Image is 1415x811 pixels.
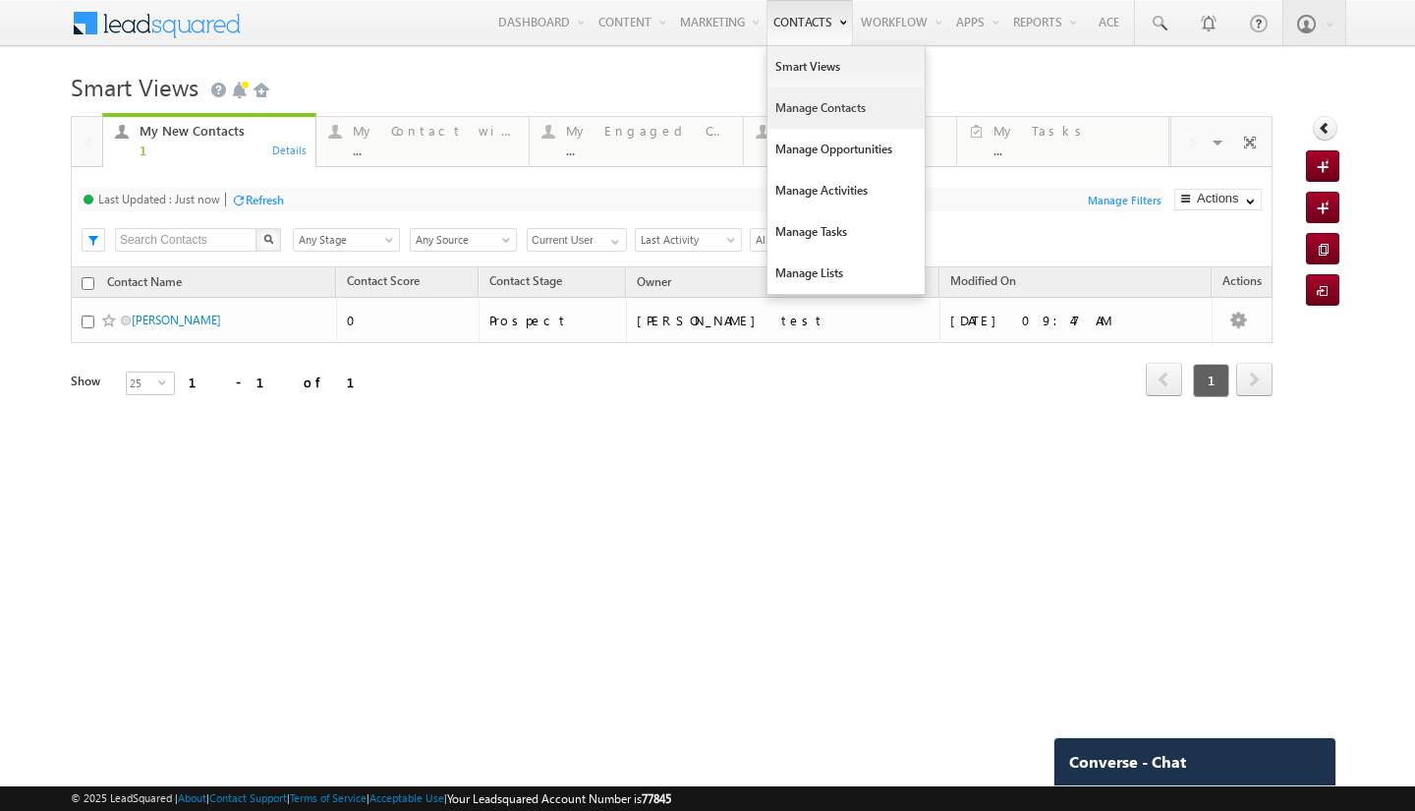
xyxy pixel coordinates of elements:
span: 25 [127,373,158,394]
span: select [158,377,174,386]
a: prev [1146,365,1182,396]
span: Last Activity [636,231,735,249]
div: [PERSON_NAME] test [637,312,907,329]
a: Manage Opportunities [767,129,925,170]
a: Show All Items [600,229,625,249]
a: Manage Tasks [767,211,925,253]
a: Manage Filters [1088,191,1161,207]
div: Refresh [246,193,284,207]
button: Actions [1174,189,1262,210]
a: Contact Name [97,271,192,297]
span: All Time [751,231,850,249]
span: Owner [637,274,671,289]
a: Terms of Service [290,791,367,804]
span: Your Leadsquared Account Number is [447,791,671,806]
a: My New Contacts1Details [102,113,316,168]
div: Owner Filter [527,227,625,252]
a: All Time [750,228,857,252]
span: Any Source [411,231,510,249]
a: Manage Contacts [767,87,925,129]
a: Contact Score [337,270,429,296]
div: My Engaged Contact [566,123,730,139]
a: About [178,791,206,804]
a: My Contact with Pending Tasks... [315,117,530,166]
input: Search Contacts [115,228,257,252]
span: Contact Score [347,273,420,288]
div: My New Contacts [140,123,304,139]
span: Manage Filters [1088,194,1161,206]
div: 1 [140,143,304,157]
a: My Tasks... [956,117,1169,166]
div: My Tasks [993,123,1157,139]
div: Manage Filters [1088,191,1176,209]
div: ... [566,143,730,157]
span: Contact Stage [489,273,562,288]
span: 77845 [642,791,671,806]
input: Check all records [82,277,94,290]
a: Smart Views [767,46,925,87]
a: next [1236,365,1273,396]
span: next [1236,363,1273,396]
a: Contact Stage [480,270,572,296]
div: ... [353,143,517,157]
a: Modified On [940,270,1026,296]
a: Acceptable Use [369,791,444,804]
a: Manage Lists [767,253,925,294]
span: Modified On [950,273,1016,288]
span: Smart Views [71,71,198,102]
span: Actions [1213,270,1272,296]
div: Show [71,373,110,390]
a: Manage Activities [767,170,925,211]
span: Any Stage [294,231,393,249]
a: Last Activity [635,228,742,252]
a: Any Source [410,228,517,252]
a: Contact Support [209,791,287,804]
span: 1 [1193,364,1229,397]
div: 1 - 1 of 1 [189,371,378,393]
input: Type to Search [527,228,627,252]
a: [PERSON_NAME] [132,313,221,327]
a: My Engaged Contact... [529,117,743,166]
div: My Contact with Pending Tasks [353,123,517,139]
div: 0 [347,312,470,329]
span: Converse - Chat [1069,753,1186,771]
div: Details [271,141,309,158]
span: © 2025 LeadSquared | | | | | [71,789,671,808]
div: [DATE] 09:47 AM [950,312,1204,329]
img: Search [263,234,273,244]
span: prev [1146,363,1182,396]
a: My Customers... [743,117,957,166]
div: Contact Stage Filter [293,227,400,252]
div: ... [993,143,1157,157]
div: Last Updated : Just now [98,192,220,206]
div: Contact Source Filter [410,227,517,252]
a: Any Stage [293,228,400,252]
div: Prospect [489,312,618,329]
